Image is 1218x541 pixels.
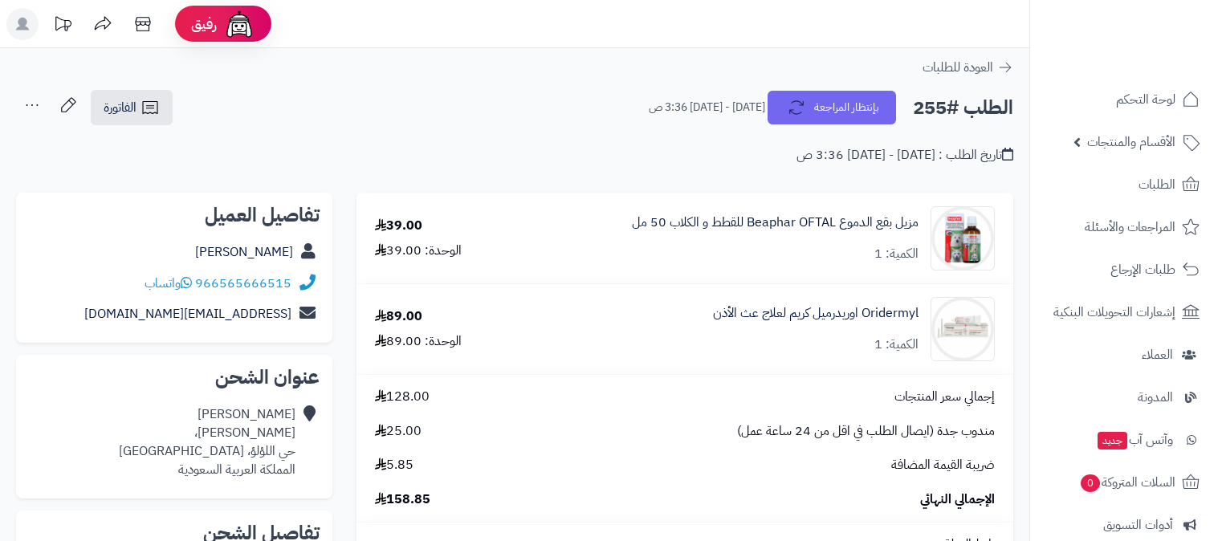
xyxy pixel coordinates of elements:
a: لوحة التحكم [1040,80,1208,119]
small: [DATE] - [DATE] 3:36 ص [649,100,765,116]
span: طلبات الإرجاع [1110,258,1175,281]
img: logo-2.png [1109,45,1203,79]
span: 158.85 [375,490,430,509]
a: المدونة [1040,378,1208,417]
span: المدونة [1138,386,1173,409]
button: بإنتظار المراجعة [768,91,896,124]
img: 1701697699-clean%20452-90x90.png [931,206,994,270]
span: المراجعات والأسئلة [1085,216,1175,238]
span: العملاء [1142,344,1173,366]
span: الأقسام والمنتجات [1087,131,1175,153]
a: إشعارات التحويلات البنكية [1040,293,1208,332]
div: الكمية: 1 [874,336,919,354]
div: الوحدة: 39.00 [375,242,462,260]
div: 39.00 [375,217,422,235]
div: [PERSON_NAME] [PERSON_NAME]، حي اللؤلؤ، [GEOGRAPHIC_DATA] المملكة العربية السعودية [119,405,295,478]
a: طلبات الإرجاع [1040,250,1208,289]
a: [EMAIL_ADDRESS][DOMAIN_NAME] [84,304,291,323]
a: السلات المتروكة0 [1040,463,1208,502]
h2: الطلب #255 [913,92,1013,124]
h2: عنوان الشحن [29,368,320,387]
span: الطلبات [1139,173,1175,196]
span: رفيق [191,14,217,34]
div: الوحدة: 89.00 [375,332,462,351]
div: الكمية: 1 [874,245,919,263]
span: إجمالي سعر المنتجات [894,388,995,406]
span: العودة للطلبات [923,58,993,77]
span: ضريبة القيمة المضافة [891,456,995,474]
span: السلات المتروكة [1079,471,1175,494]
a: العودة للطلبات [923,58,1013,77]
a: واتساب [145,274,192,293]
a: 966565666515 [195,274,291,293]
a: العملاء [1040,336,1208,374]
a: المراجعات والأسئلة [1040,208,1208,246]
span: لوحة التحكم [1116,88,1175,111]
img: 1720718648-Drugs%203-90x90.png [931,297,994,361]
span: مندوب جدة (ايصال الطلب في اقل من 24 ساعة عمل) [737,422,995,441]
div: 89.00 [375,307,422,326]
a: الطلبات [1040,165,1208,204]
span: جديد [1098,432,1127,449]
span: وآتس آب [1096,429,1173,451]
span: 5.85 [375,456,413,474]
img: ai-face.png [223,8,255,40]
a: الفاتورة [91,90,173,125]
span: 25.00 [375,422,422,441]
span: 0 [1081,474,1100,492]
a: [PERSON_NAME] [195,242,293,262]
a: Oridermyl اوريدرميل كريم لعلاج عث الأذن [713,304,919,323]
a: مزيل بقع الدموع Beaphar OFTAL للقطط و الكلاب 50 مل [632,214,919,232]
h2: تفاصيل العميل [29,205,320,225]
span: أدوات التسويق [1103,514,1173,536]
a: تحديثات المنصة [43,8,83,44]
span: إشعارات التحويلات البنكية [1053,301,1175,323]
span: 128.00 [375,388,430,406]
div: تاريخ الطلب : [DATE] - [DATE] 3:36 ص [796,146,1013,165]
span: الفاتورة [104,98,136,117]
span: الإجمالي النهائي [920,490,995,509]
a: وآتس آبجديد [1040,421,1208,459]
